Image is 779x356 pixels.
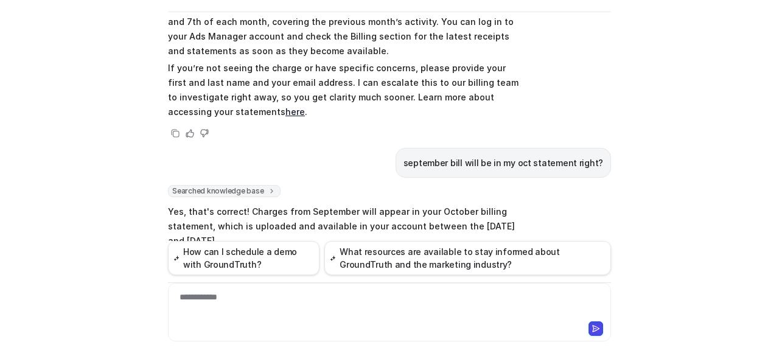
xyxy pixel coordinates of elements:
a: here [285,106,305,117]
p: If you’re not seeing the charge or have specific concerns, please provide your first and last nam... [168,61,524,119]
span: Searched knowledge base [168,185,281,197]
button: What resources are available to stay informed about GroundTruth and the marketing industry? [324,241,611,275]
button: How can I schedule a demo with GroundTruth? [168,241,320,275]
p: september bill will be in my oct statement right? [403,156,603,170]
p: Yes, that's correct! Charges from September will appear in your October billing statement, which ... [168,204,524,248]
